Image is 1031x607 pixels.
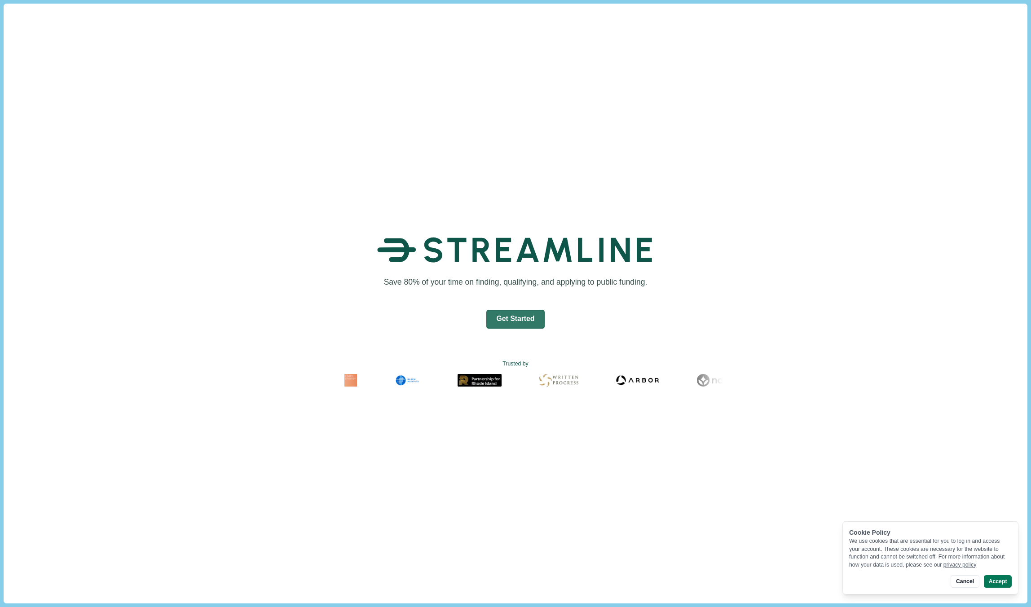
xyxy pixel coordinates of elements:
button: Cancel [951,575,979,588]
button: Get Started [486,310,545,329]
h1: Save 80% of your time on finding, qualifying, and applying to public funding. [381,277,650,288]
a: privacy policy [943,562,977,568]
img: Noya Logo [697,374,734,387]
img: Written Progress Logo [539,374,578,387]
img: Streamline Climate Logo [377,225,654,275]
text: Trusted by [502,360,528,368]
span: Cookie Policy [849,529,890,536]
img: Milken Institute Logo [395,374,420,387]
img: Partnership for Rhode Island Logo [458,374,502,387]
button: Accept [984,575,1012,588]
div: We use cookies that are essential for you to log in and access your account. These cookies are ne... [849,537,1012,569]
img: Arbor Logo [616,374,659,387]
img: Fram Energy Logo [344,374,357,387]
